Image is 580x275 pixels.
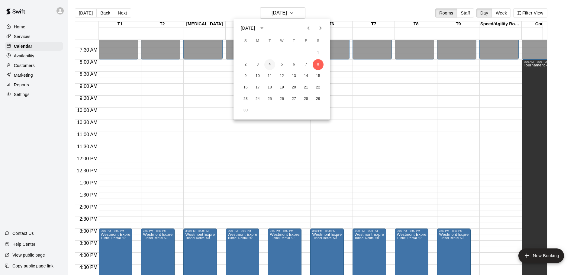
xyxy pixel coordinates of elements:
[276,71,287,82] button: 12
[313,94,324,104] button: 29
[257,23,267,33] button: calendar view is open, switch to year view
[276,94,287,104] button: 26
[313,35,324,47] span: Saturday
[252,35,263,47] span: Monday
[252,82,263,93] button: 17
[313,59,324,70] button: 8
[313,82,324,93] button: 22
[240,35,251,47] span: Sunday
[313,71,324,82] button: 15
[252,59,263,70] button: 3
[301,59,311,70] button: 7
[240,82,251,93] button: 16
[313,48,324,59] button: 1
[276,82,287,93] button: 19
[301,94,311,104] button: 28
[288,71,299,82] button: 13
[264,35,275,47] span: Tuesday
[288,82,299,93] button: 20
[314,22,327,34] button: Next month
[276,59,287,70] button: 5
[240,105,251,116] button: 30
[301,82,311,93] button: 21
[264,94,275,104] button: 25
[301,35,311,47] span: Friday
[264,82,275,93] button: 18
[264,71,275,82] button: 11
[240,59,251,70] button: 2
[302,22,314,34] button: Previous month
[252,71,263,82] button: 10
[252,94,263,104] button: 24
[240,71,251,82] button: 9
[288,35,299,47] span: Thursday
[288,94,299,104] button: 27
[288,59,299,70] button: 6
[264,59,275,70] button: 4
[276,35,287,47] span: Wednesday
[240,94,251,104] button: 23
[301,71,311,82] button: 14
[241,25,255,31] div: [DATE]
